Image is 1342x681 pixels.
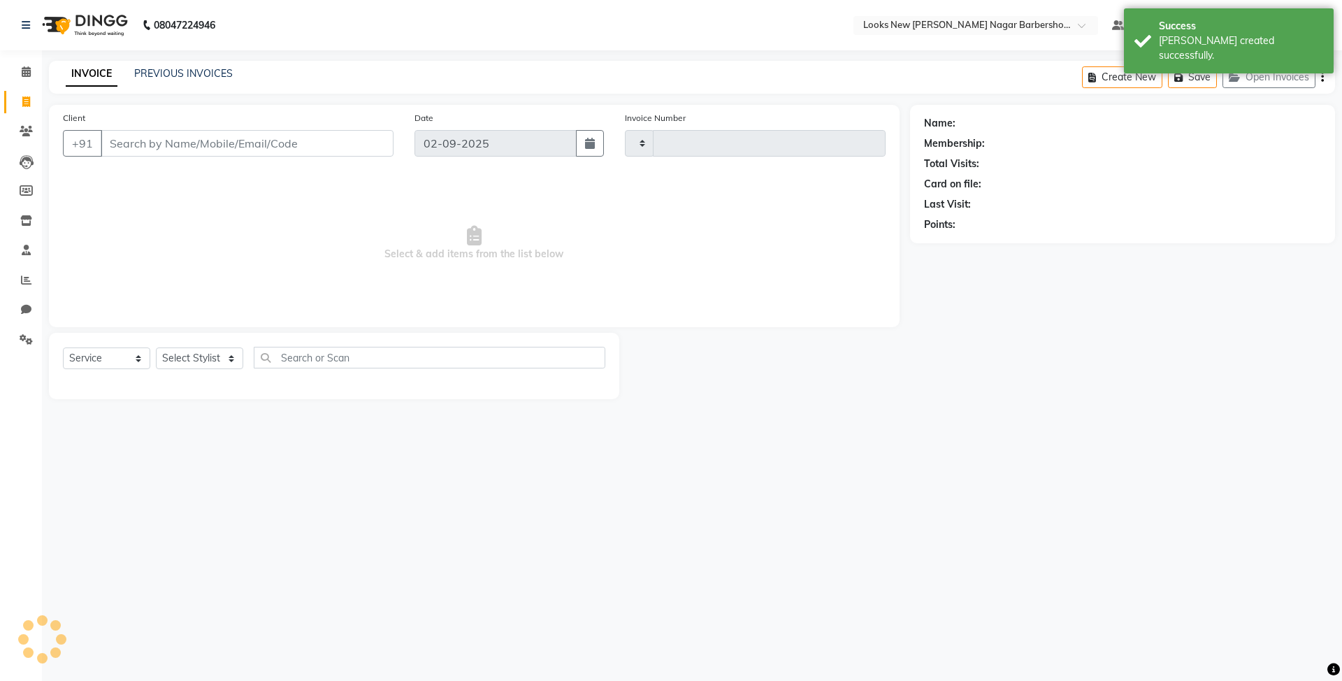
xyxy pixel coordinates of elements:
label: Client [63,112,85,124]
label: Date [414,112,433,124]
input: Search or Scan [254,347,605,368]
label: Invoice Number [625,112,686,124]
button: Save [1168,66,1217,88]
button: +91 [63,130,102,157]
div: Last Visit: [924,197,971,212]
div: Membership: [924,136,985,151]
a: PREVIOUS INVOICES [134,67,233,80]
div: Points: [924,217,955,232]
button: Open Invoices [1222,66,1315,88]
div: Name: [924,116,955,131]
input: Search by Name/Mobile/Email/Code [101,130,394,157]
a: INVOICE [66,62,117,87]
div: Card on file: [924,177,981,192]
b: 08047224946 [154,6,215,45]
img: logo [36,6,131,45]
div: Bill created successfully. [1159,34,1323,63]
div: Success [1159,19,1323,34]
div: Total Visits: [924,157,979,171]
button: Create New [1082,66,1162,88]
span: Select & add items from the list below [63,173,886,313]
